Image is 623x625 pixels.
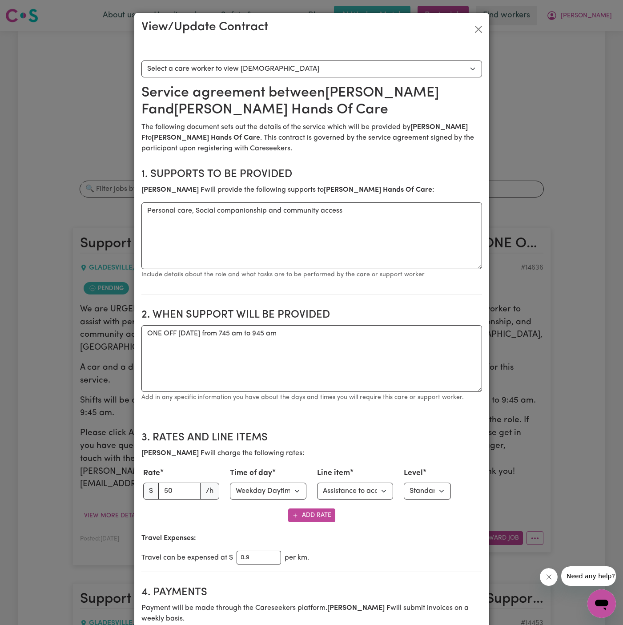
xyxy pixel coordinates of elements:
[141,85,482,119] h2: Service agreement between [PERSON_NAME] F and [PERSON_NAME] Hands Of Care
[141,586,482,599] h2: 4. Payments
[230,468,272,479] label: Time of day
[152,134,260,141] b: [PERSON_NAME] Hands Of Care
[141,325,482,392] textarea: ONE OFF [DATE] from 745 am to 945 am
[404,468,423,479] label: Level
[141,450,205,457] b: [PERSON_NAME] F
[141,603,482,624] p: Payment will be made through the Careseekers platform. will submit invoices on a weekly basis.
[288,508,335,522] button: Add Rate
[285,552,309,563] span: per km.
[141,20,268,35] h3: View/Update Contract
[540,568,558,586] iframe: Close message
[141,185,482,195] p: will provide the following supports to :
[158,483,201,500] input: 0.00
[200,483,219,500] span: /h
[141,168,482,181] h2: 1. Supports to be provided
[143,468,160,479] label: Rate
[141,394,464,401] small: Add in any specific information you have about the days and times you will require this care or s...
[324,186,432,194] b: [PERSON_NAME] Hands Of Care
[141,186,205,194] b: [PERSON_NAME] F
[327,605,390,612] b: [PERSON_NAME] F
[141,535,196,542] b: Travel Expenses:
[141,448,482,459] p: will charge the following rates:
[561,566,616,586] iframe: Message from company
[141,202,482,269] textarea: Personal care, Social companionship and community access
[317,468,350,479] label: Line item
[141,271,425,278] small: Include details about the role and what tasks are to be performed by the care or support worker
[141,431,482,444] h2: 3. Rates and Line Items
[141,552,233,563] span: Travel can be expensed at $
[141,309,482,322] h2: 2. When support will be provided
[471,22,486,36] button: Close
[143,483,159,500] span: $
[587,589,616,618] iframe: Button to launch messaging window
[141,122,482,154] p: The following document sets out the details of the service which will be provided by to . This co...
